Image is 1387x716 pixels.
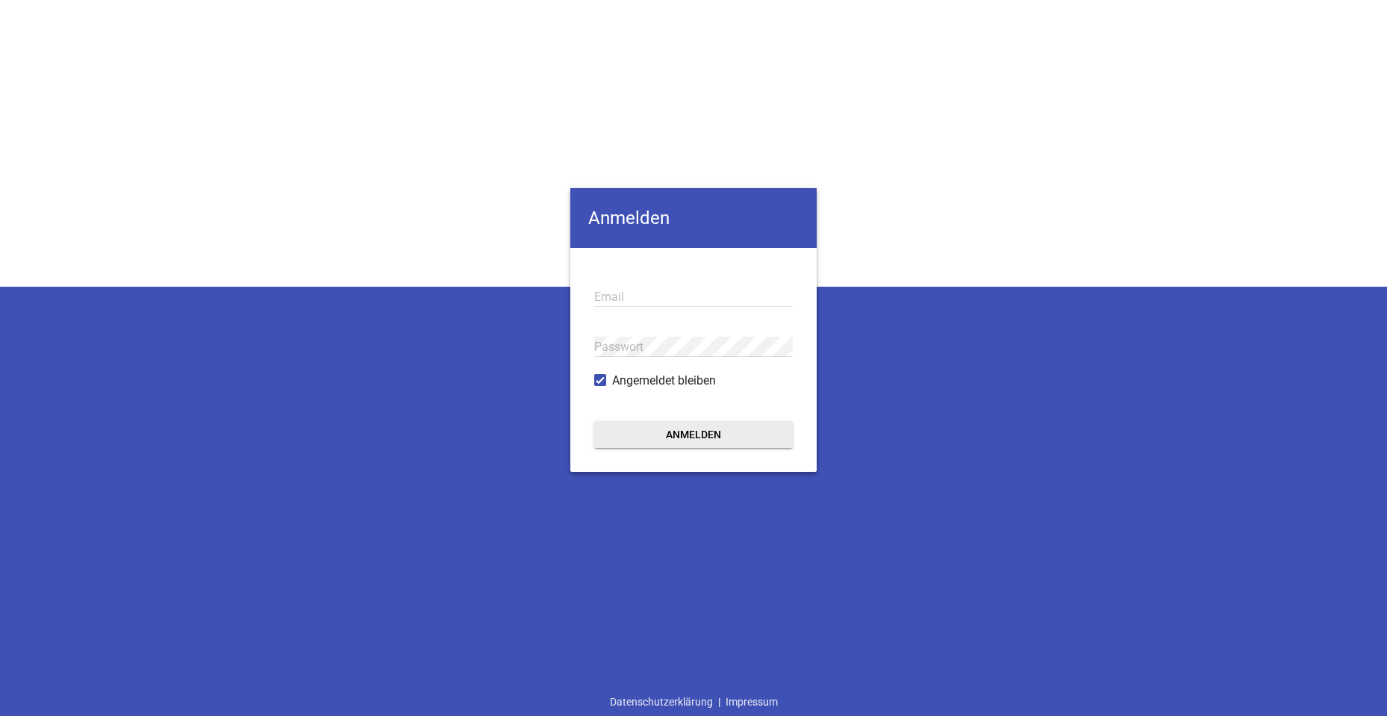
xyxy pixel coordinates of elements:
[612,372,716,390] span: Angemeldet bleiben
[605,688,718,716] a: Datenschutzerklärung
[594,421,793,448] button: Anmelden
[720,688,783,716] a: Impressum
[570,188,817,248] h4: Anmelden
[605,688,783,716] div: |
